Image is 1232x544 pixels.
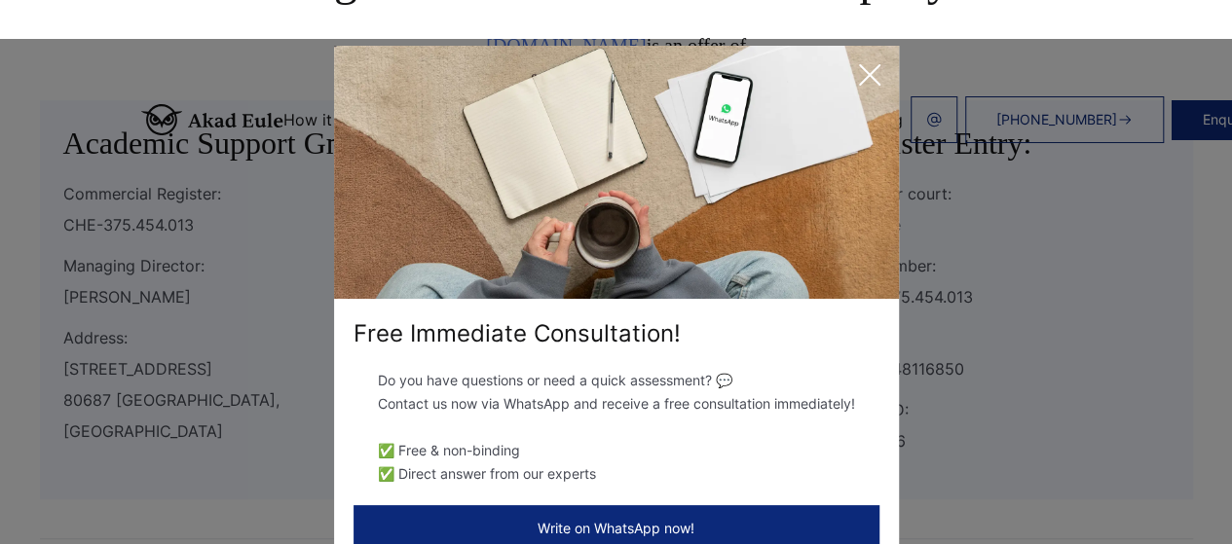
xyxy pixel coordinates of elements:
[538,520,694,536] font: Write on WhatsApp now!
[378,372,732,388] font: Do you have questions or need a quick assessment? 💬
[334,46,899,299] img: exit
[378,442,520,458] font: ✅ Free & non-binding
[378,465,596,482] font: ✅ Direct answer from our experts
[354,319,681,347] font: Free immediate consultation!
[647,35,746,56] font: is an offer of
[486,35,646,56] a: [DOMAIN_NAME]
[378,395,855,412] font: Contact us now via WhatsApp and receive a free consultation immediately!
